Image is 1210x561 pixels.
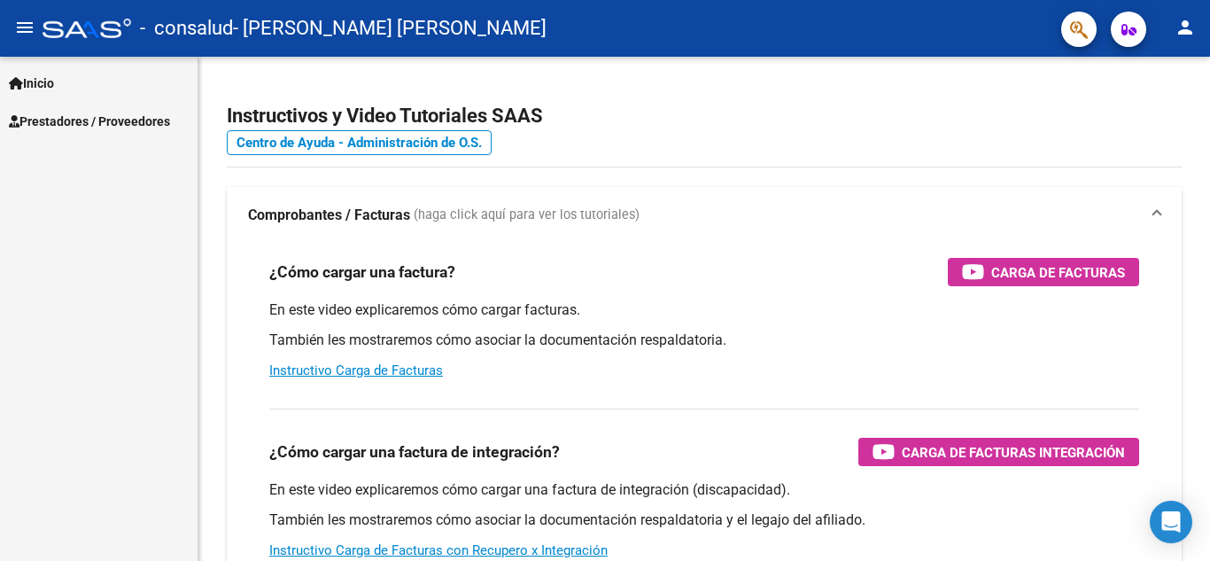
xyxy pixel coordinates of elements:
[227,187,1182,244] mat-expansion-panel-header: Comprobantes / Facturas (haga click aquí para ver los tutoriales)
[269,362,443,378] a: Instructivo Carga de Facturas
[269,440,560,464] h3: ¿Cómo cargar una factura de integración?
[227,99,1182,133] h2: Instructivos y Video Tutoriales SAAS
[269,510,1139,530] p: También les mostraremos cómo asociar la documentación respaldatoria y el legajo del afiliado.
[1175,17,1196,38] mat-icon: person
[14,17,35,38] mat-icon: menu
[858,438,1139,466] button: Carga de Facturas Integración
[269,480,1139,500] p: En este video explicaremos cómo cargar una factura de integración (discapacidad).
[991,261,1125,284] span: Carga de Facturas
[1150,501,1192,543] div: Open Intercom Messenger
[233,9,547,48] span: - [PERSON_NAME] [PERSON_NAME]
[9,74,54,93] span: Inicio
[227,130,492,155] a: Centro de Ayuda - Administración de O.S.
[269,542,608,558] a: Instructivo Carga de Facturas con Recupero x Integración
[269,331,1139,350] p: También les mostraremos cómo asociar la documentación respaldatoria.
[9,112,170,131] span: Prestadores / Proveedores
[248,206,410,225] strong: Comprobantes / Facturas
[269,300,1139,320] p: En este video explicaremos cómo cargar facturas.
[140,9,233,48] span: - consalud
[414,206,640,225] span: (haga click aquí para ver los tutoriales)
[902,441,1125,464] span: Carga de Facturas Integración
[948,258,1139,286] button: Carga de Facturas
[269,260,455,284] h3: ¿Cómo cargar una factura?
